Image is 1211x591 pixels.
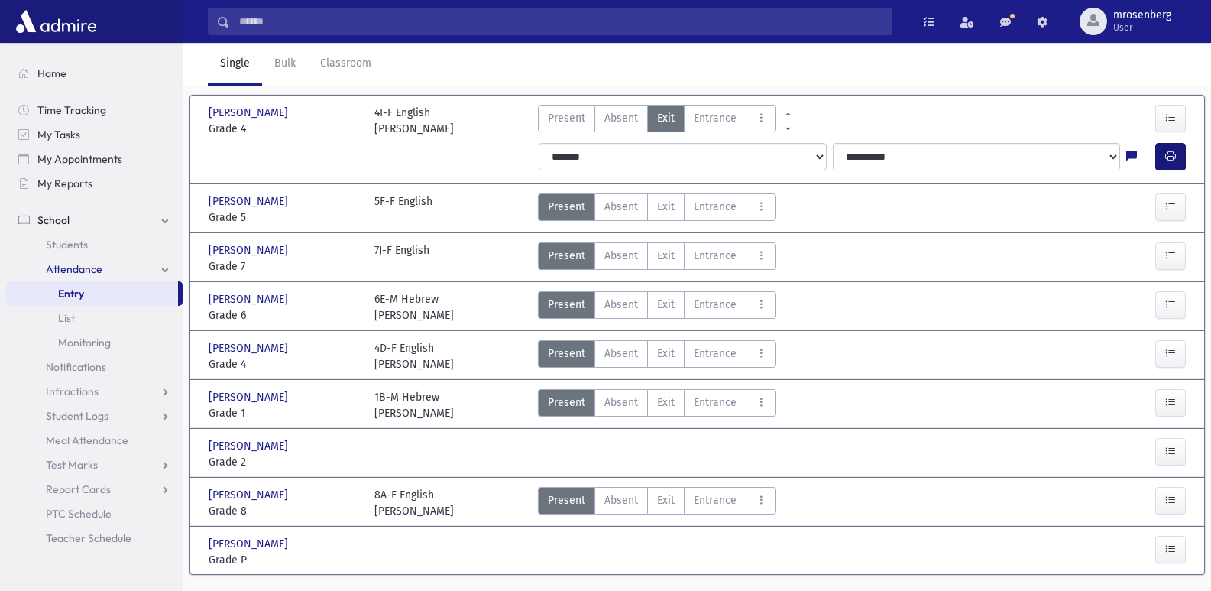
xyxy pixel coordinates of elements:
span: Exit [657,395,675,411]
span: Grade 6 [209,307,359,323]
span: Grade 7 [209,258,359,274]
span: User [1113,21,1171,34]
span: Exit [657,248,675,264]
div: 8A-F English [PERSON_NAME] [374,487,454,519]
span: Entrance [694,110,737,126]
span: Meal Attendance [46,434,128,447]
a: PTC Schedule [6,502,183,526]
span: Teacher Schedule [46,531,131,545]
span: Report Cards [46,482,111,496]
div: AttTypes [538,389,776,421]
span: Present [548,199,585,215]
span: Exit [657,492,675,508]
span: Absent [604,297,638,313]
span: Exit [657,346,675,362]
span: Absent [604,248,638,264]
span: [PERSON_NAME] [209,487,291,503]
a: Test Marks [6,453,183,477]
span: Grade P [209,552,359,568]
a: Entry [6,281,178,306]
span: Exit [657,297,675,313]
span: Present [548,297,585,313]
span: My Tasks [37,128,80,141]
span: School [37,213,70,227]
span: Present [548,110,585,126]
span: Time Tracking [37,103,106,117]
a: School [6,208,183,232]
a: Monitoring [6,330,183,355]
span: Exit [657,110,675,126]
span: My Appointments [37,152,122,166]
a: Report Cards [6,477,183,502]
div: AttTypes [538,242,776,274]
span: [PERSON_NAME] [209,291,291,307]
span: Absent [604,395,638,411]
span: [PERSON_NAME] [209,340,291,356]
div: AttTypes [538,291,776,323]
span: [PERSON_NAME] [209,193,291,209]
a: My Tasks [6,122,183,147]
a: My Appointments [6,147,183,171]
a: Students [6,232,183,257]
span: Present [548,492,585,508]
div: 4D-F English [PERSON_NAME] [374,340,454,372]
span: Student Logs [46,409,108,423]
span: Entrance [694,248,737,264]
span: Present [548,395,585,411]
div: 5F-F English [374,193,432,226]
span: Present [548,248,585,264]
span: Absent [604,492,638,508]
div: 6E-M Hebrew [PERSON_NAME] [374,291,454,323]
span: [PERSON_NAME] [209,242,291,258]
span: Grade 2 [209,454,359,470]
a: Teacher Schedule [6,526,183,550]
span: Grade 8 [209,503,359,519]
span: Grade 4 [209,356,359,372]
div: 4I-F English [PERSON_NAME] [374,105,454,137]
span: Grade 4 [209,121,359,137]
span: Entry [58,287,84,300]
span: Entrance [694,346,737,362]
input: Search [230,8,892,35]
span: Grade 5 [209,209,359,226]
span: Home [37,67,66,80]
a: Infractions [6,379,183,404]
span: Exit [657,199,675,215]
div: AttTypes [538,193,776,226]
span: Absent [604,110,638,126]
a: Attendance [6,257,183,281]
span: PTC Schedule [46,507,112,521]
span: Infractions [46,385,99,398]
a: Classroom [308,43,384,86]
span: Students [46,238,88,252]
span: Notifications [46,360,106,374]
a: Time Tracking [6,98,183,122]
span: List [58,311,75,325]
div: 7J-F English [374,242,429,274]
span: Attendance [46,262,102,276]
a: Bulk [262,43,308,86]
span: Monitoring [58,336,111,349]
div: AttTypes [538,487,776,519]
a: Meal Attendance [6,428,183,453]
span: [PERSON_NAME] [209,105,291,121]
span: Entrance [694,395,737,411]
a: My Reports [6,171,183,196]
span: mrosenberg [1113,9,1171,21]
img: AdmirePro [12,6,100,37]
span: Grade 1 [209,405,359,421]
a: List [6,306,183,330]
a: Student Logs [6,404,183,428]
span: Test Marks [46,458,98,472]
span: [PERSON_NAME] [209,389,291,405]
span: My Reports [37,177,92,190]
span: Absent [604,199,638,215]
div: 1B-M Hebrew [PERSON_NAME] [374,389,454,421]
span: Present [548,346,585,362]
div: AttTypes [538,105,776,137]
span: [PERSON_NAME] [209,536,291,552]
a: Home [6,61,183,86]
span: Entrance [694,492,737,508]
span: Entrance [694,199,737,215]
span: Entrance [694,297,737,313]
